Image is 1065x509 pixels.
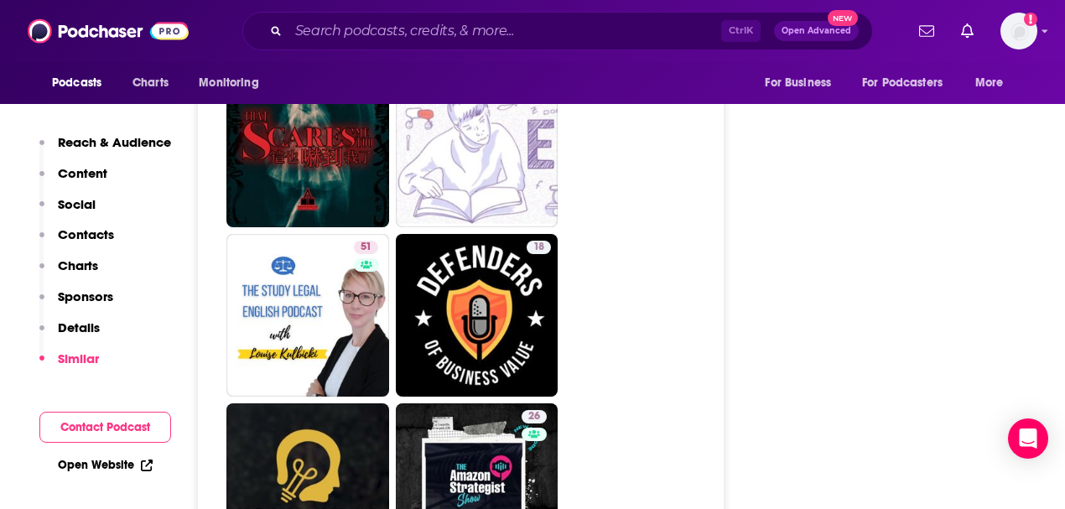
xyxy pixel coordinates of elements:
button: Charts [39,257,98,288]
button: Details [39,319,100,351]
button: Content [39,165,107,196]
p: Similar [58,351,99,366]
p: Content [58,165,107,181]
p: Sponsors [58,288,113,304]
span: Charts [132,71,169,95]
button: Similar [39,351,99,382]
span: More [975,71,1004,95]
span: Logged in as SusanHershberg [1000,13,1037,49]
p: Contacts [58,226,114,242]
a: 51 [354,241,378,254]
span: New [828,10,858,26]
button: Social [39,196,96,227]
button: open menu [40,67,123,99]
button: open menu [964,67,1025,99]
span: 51 [361,239,371,256]
img: User Profile [1000,13,1037,49]
a: Show notifications dropdown [954,17,980,45]
button: open menu [187,67,280,99]
span: For Business [765,71,831,95]
button: Contacts [39,226,114,257]
p: Social [58,196,96,212]
input: Search podcasts, credits, & more... [288,18,721,44]
a: Open Website [58,458,153,472]
a: 26 [522,410,547,423]
button: Show profile menu [1000,13,1037,49]
a: Show notifications dropdown [912,17,941,45]
button: Contact Podcast [39,412,171,443]
div: Open Intercom Messenger [1008,418,1048,459]
span: Monitoring [199,71,258,95]
button: Open AdvancedNew [774,21,859,41]
p: Reach & Audience [58,134,171,150]
button: open menu [753,67,852,99]
span: Ctrl K [721,20,761,42]
span: Open Advanced [782,27,851,35]
button: Sponsors [39,288,113,319]
a: 18 [396,234,558,397]
button: Reach & Audience [39,134,171,165]
svg: Add a profile image [1024,13,1037,26]
span: 26 [528,408,540,425]
p: Charts [58,257,98,273]
a: 45 [226,65,389,228]
img: Podchaser - Follow, Share and Rate Podcasts [28,15,189,47]
a: 18 [527,241,551,254]
button: open menu [851,67,967,99]
p: Details [58,319,100,335]
div: Search podcasts, credits, & more... [242,12,873,50]
span: Podcasts [52,71,101,95]
span: For Podcasters [862,71,943,95]
a: Charts [122,67,179,99]
a: 51 [226,234,389,397]
span: 18 [533,239,544,256]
